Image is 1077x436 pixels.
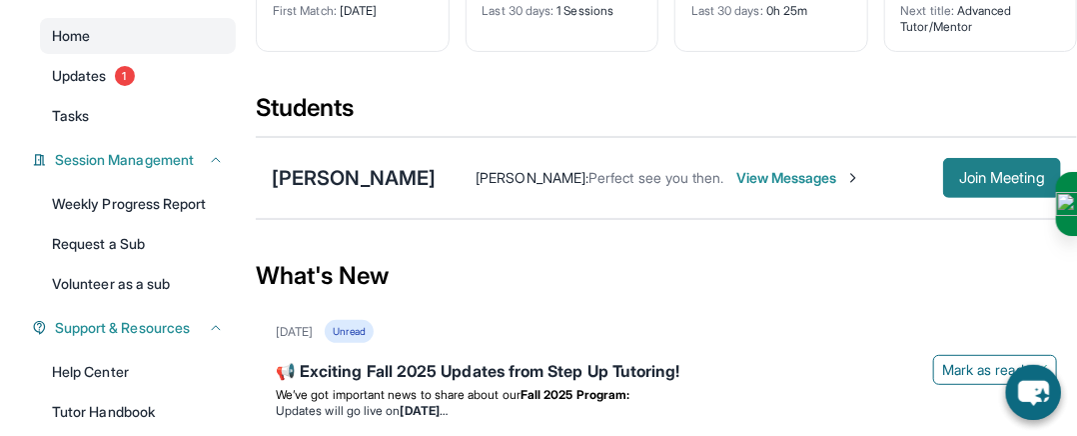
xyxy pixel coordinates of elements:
span: Perfect see you then. [588,169,723,186]
span: We’ve got important news to share about our [276,387,521,402]
a: Tasks [40,98,236,134]
a: Home [40,18,236,54]
span: Last 30 days : [691,3,763,18]
span: First Match : [273,3,337,18]
div: Students [256,92,1077,136]
span: Updates [52,66,107,86]
span: View Messages [736,168,861,188]
a: Weekly Progress Report [40,186,236,222]
span: Tasks [52,106,89,126]
strong: Fall 2025 Program: [521,387,629,402]
div: [DATE] [276,324,313,340]
a: Help Center [40,354,236,390]
button: chat-button [1006,365,1061,420]
img: Chevron-Right [845,170,861,186]
a: Updates1 [40,58,236,94]
span: Session Management [55,150,194,170]
span: Join Meeting [959,172,1045,184]
span: 1 [115,66,135,86]
li: Updates will go live on [276,403,1057,419]
div: 📢 Exciting Fall 2025 Updates from Step Up Tutoring! [276,359,1057,387]
button: Join Meeting [943,158,1061,198]
span: Home [52,26,90,46]
div: [PERSON_NAME] [272,164,436,192]
span: Support & Resources [55,318,190,338]
img: Mark as read [1032,362,1048,378]
span: Mark as read [942,360,1024,380]
span: Next title : [901,3,955,18]
a: Tutor Handbook [40,394,236,430]
button: Mark as read [933,355,1057,385]
a: Volunteer as a sub [40,266,236,302]
span: [PERSON_NAME] : [476,169,588,186]
button: Support & Resources [47,318,224,338]
div: What's New [256,232,1077,320]
button: Session Management [47,150,224,170]
strong: [DATE] [401,403,448,418]
span: Last 30 days : [483,3,554,18]
div: Unread [325,320,373,343]
a: Request a Sub [40,226,236,262]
